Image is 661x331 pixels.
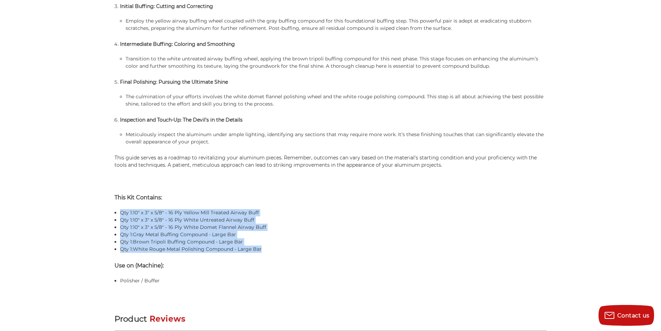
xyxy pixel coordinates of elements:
[115,154,547,169] p: This guide serves as a roadmap to revitalizing your aluminum pieces. Remember, outcomes can vary ...
[120,231,547,238] li: Qty 1:
[133,209,259,216] a: 10" x 3" x 5/8" - 16 Ply Yellow Mill Treated Airway Buff
[133,246,262,252] a: White Rouge Metal Polishing Compound - Large Bar
[120,79,228,85] strong: Final Polishing: Pursuing the Ultimate Shine
[120,216,547,224] li: Qty 1:
[115,262,164,269] strong: Use on (Machine):
[126,93,546,108] li: The culmination of your efforts involves the white domet flannel polishing wheel and the white ro...
[150,314,186,324] span: Reviews
[133,217,254,223] a: 10" x 3" x 5/8" - 16 Ply White Untreated Airway Buff
[120,41,235,47] strong: Intermediate Buffing: Coloring and Smoothing
[133,224,266,230] a: 10" x 3" x 5/8" - 16 Ply White Domet Flannel Airway Buff
[126,17,546,32] li: Employ the yellow airway buffing wheel coupled with the gray buffing compound for this foundation...
[120,246,547,253] li: Qty 1:
[120,224,547,231] li: Oty 1:
[126,55,546,70] li: Transition to the white untreated airway buffing wheel, applying the brown tripoli buffing compou...
[126,131,546,146] li: Meticulously inspect the aluminum under ample lighting, identifying any sections that may require...
[133,231,236,238] a: Gray Metal Buffing Compound - Large Bar
[120,117,243,123] strong: Inspection and Touch-Up: The Devil's in the Details
[120,209,547,216] li: Qty 1:
[120,277,547,284] li: Polisher / Buffer
[599,305,654,326] button: Contact us
[133,239,243,245] a: Brown Tripoli Buffing Compound - Large Bar
[617,312,650,319] span: Contact us
[120,3,213,9] strong: Initial Buffing: Cutting and Correcting
[120,238,547,246] li: Qty 1:
[115,194,162,201] strong: This Kit Contains:
[115,314,147,324] span: Product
